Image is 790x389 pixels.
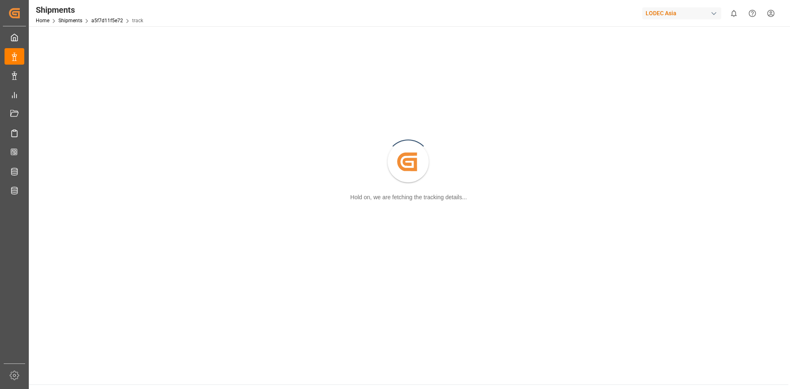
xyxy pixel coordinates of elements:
div: LODEC Asia [642,7,721,19]
a: a5f7d11f5e72 [91,18,123,23]
button: show 0 new notifications [725,4,743,23]
div: Shipments [36,4,143,16]
button: LODEC Asia [642,5,725,21]
button: Help Center [743,4,762,23]
div: Hold on, we are fetching the tracking details... [350,193,467,202]
a: Home [36,18,49,23]
a: Shipments [58,18,82,23]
